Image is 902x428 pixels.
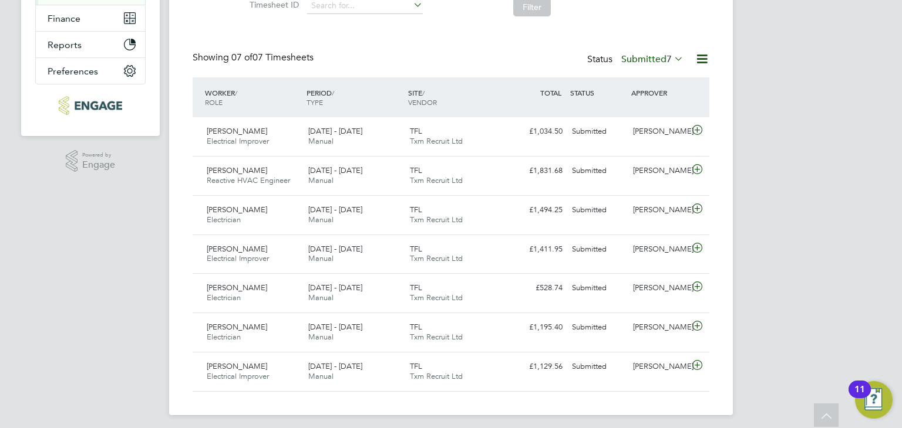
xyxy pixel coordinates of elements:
span: TFL [410,322,422,332]
div: £528.74 [506,278,567,298]
span: Powered by [82,150,115,160]
span: Finance [48,13,80,24]
div: £1,411.95 [506,240,567,259]
span: Electrical Improver [207,253,269,263]
span: TFL [410,126,422,136]
span: Reports [48,39,82,50]
button: Open Resource Center, 11 new notifications [855,381,893,419]
span: Manual [308,371,334,381]
span: [PERSON_NAME] [207,165,267,175]
div: Submitted [567,357,628,376]
div: Submitted [567,278,628,298]
span: [DATE] - [DATE] [308,361,362,371]
span: Txm Recruit Ltd [410,175,463,185]
img: txmrecruit-logo-retina.png [59,96,122,115]
span: TFL [410,244,422,254]
span: TFL [410,283,422,293]
span: Txm Recruit Ltd [410,371,463,381]
div: STATUS [567,82,628,103]
span: [PERSON_NAME] [207,283,267,293]
span: Electrician [207,215,241,225]
span: [DATE] - [DATE] [308,283,362,293]
span: Manual [308,253,334,263]
span: Txm Recruit Ltd [410,215,463,225]
span: Manual [308,215,334,225]
span: Manual [308,332,334,342]
span: Txm Recruit Ltd [410,332,463,342]
span: Electrician [207,293,241,303]
span: Engage [82,160,115,170]
span: Reactive HVAC Engineer [207,175,290,185]
div: PERIOD [304,82,405,113]
div: APPROVER [628,82,689,103]
div: Submitted [567,161,628,181]
a: Powered byEngage [66,150,116,172]
span: [PERSON_NAME] [207,322,267,332]
span: TFL [410,165,422,175]
div: [PERSON_NAME] [628,240,689,259]
span: [DATE] - [DATE] [308,205,362,215]
span: 7 [667,53,672,65]
div: [PERSON_NAME] [628,278,689,298]
span: 07 Timesheets [231,52,314,63]
span: Manual [308,293,334,303]
span: [PERSON_NAME] [207,126,267,136]
div: Submitted [567,201,628,220]
span: Electrical Improver [207,136,269,146]
button: Reports [36,32,145,57]
div: [PERSON_NAME] [628,318,689,337]
span: Txm Recruit Ltd [410,136,463,146]
label: Submitted [621,53,684,65]
span: TFL [410,205,422,215]
span: [DATE] - [DATE] [308,244,362,254]
button: Finance [36,5,145,31]
span: Electrical Improver [207,371,269,381]
span: Manual [308,175,334,185]
button: Preferences [36,58,145,84]
div: £1,831.68 [506,161,567,181]
div: £1,195.40 [506,318,567,337]
span: 07 of [231,52,253,63]
span: / [422,88,425,97]
span: / [235,88,237,97]
div: £1,494.25 [506,201,567,220]
span: TFL [410,361,422,371]
div: £1,034.50 [506,122,567,141]
div: Submitted [567,240,628,259]
div: SITE [405,82,507,113]
span: [DATE] - [DATE] [308,322,362,332]
div: Submitted [567,318,628,337]
div: Showing [193,52,316,64]
span: Txm Recruit Ltd [410,293,463,303]
span: VENDOR [408,97,437,107]
div: [PERSON_NAME] [628,122,689,141]
span: ROLE [205,97,223,107]
span: [DATE] - [DATE] [308,165,362,175]
div: WORKER [202,82,304,113]
span: [PERSON_NAME] [207,244,267,254]
span: Txm Recruit Ltd [410,253,463,263]
div: 11 [854,389,865,405]
div: [PERSON_NAME] [628,201,689,220]
span: [PERSON_NAME] [207,361,267,371]
div: £1,129.56 [506,357,567,376]
span: Manual [308,136,334,146]
span: TYPE [307,97,323,107]
span: Preferences [48,66,98,77]
span: / [332,88,334,97]
div: Status [587,52,686,68]
span: [DATE] - [DATE] [308,126,362,136]
span: TOTAL [540,88,561,97]
a: Go to home page [35,96,146,115]
span: Electrician [207,332,241,342]
div: [PERSON_NAME] [628,161,689,181]
span: [PERSON_NAME] [207,205,267,215]
div: Submitted [567,122,628,141]
div: [PERSON_NAME] [628,357,689,376]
